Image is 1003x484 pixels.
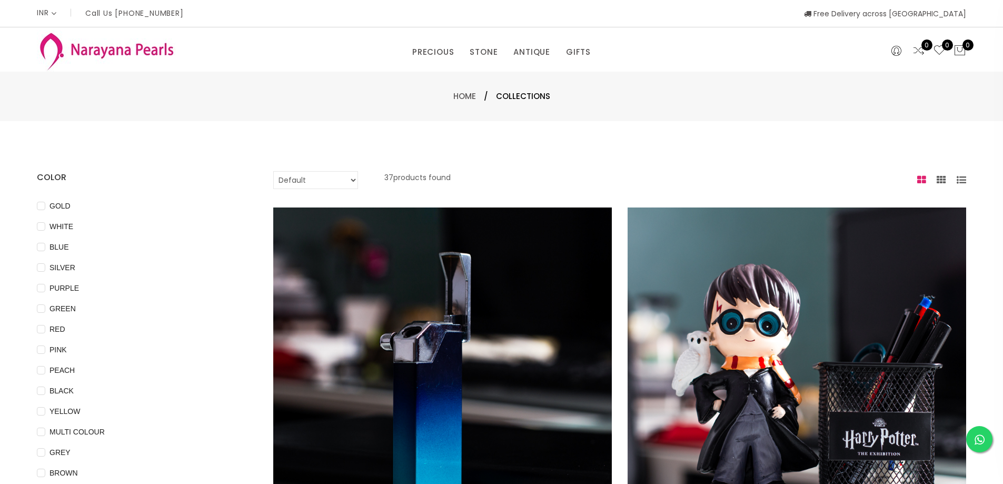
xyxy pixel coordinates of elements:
[45,426,109,438] span: MULTI COLOUR
[933,44,946,58] a: 0
[954,44,966,58] button: 0
[484,90,488,103] span: /
[45,344,71,355] span: PINK
[45,221,77,232] span: WHITE
[45,406,84,417] span: YELLOW
[513,44,550,60] a: ANTIQUE
[384,171,451,189] p: 37 products found
[496,90,550,103] span: Collections
[45,262,80,273] span: SILVER
[470,44,498,60] a: STONE
[942,39,953,51] span: 0
[912,44,925,58] a: 0
[962,39,974,51] span: 0
[45,303,80,314] span: GREEN
[804,8,966,19] span: Free Delivery across [GEOGRAPHIC_DATA]
[921,39,932,51] span: 0
[45,282,83,294] span: PURPLE
[45,467,82,479] span: BROWN
[453,91,476,102] a: Home
[566,44,591,60] a: GIFTS
[45,447,75,458] span: GREY
[45,241,73,253] span: BLUE
[85,9,184,17] p: Call Us [PHONE_NUMBER]
[37,171,242,184] h4: COLOR
[412,44,454,60] a: PRECIOUS
[45,200,75,212] span: GOLD
[45,364,79,376] span: PEACH
[45,323,69,335] span: RED
[45,385,78,397] span: BLACK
